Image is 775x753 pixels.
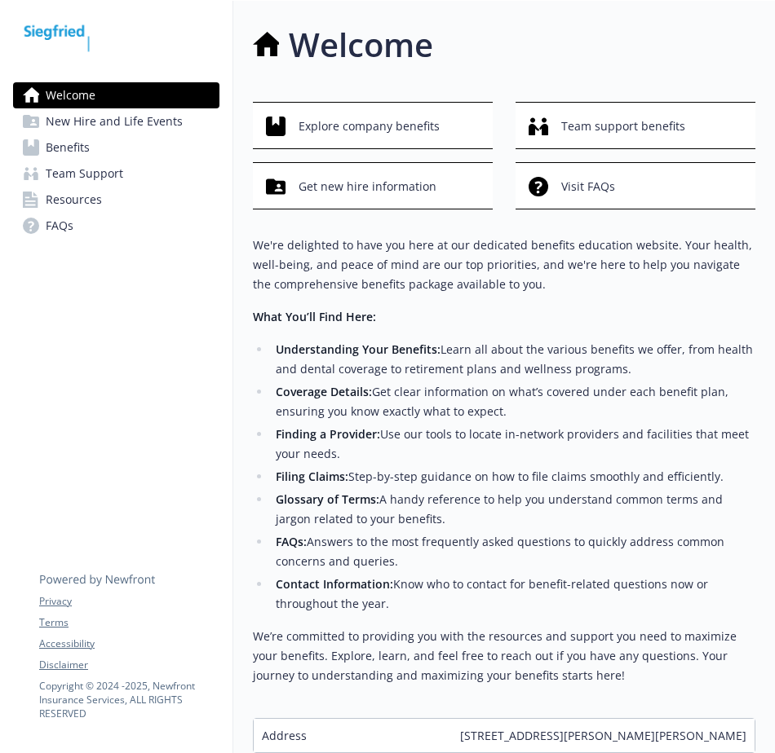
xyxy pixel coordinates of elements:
strong: Contact Information: [276,576,393,592]
li: Know who to contact for benefit-related questions now or throughout the year. [271,575,755,614]
a: Welcome [13,82,219,108]
span: Team support benefits [561,111,685,142]
strong: FAQs: [276,534,307,549]
li: Step-by-step guidance on how to file claims smoothly and efficiently. [271,467,755,487]
span: FAQs [46,213,73,239]
button: Explore company benefits [253,102,493,149]
h1: Welcome [289,20,433,69]
strong: What You’ll Find Here: [253,309,376,324]
span: New Hire and Life Events [46,108,183,134]
p: Copyright © 2024 - 2025 , Newfront Insurance Services, ALL RIGHTS RESERVED [39,679,219,720]
a: Disclaimer [39,658,219,672]
li: A handy reference to help you understand common terms and jargon related to your benefits. [271,490,755,529]
a: FAQs [13,213,219,239]
strong: Finding a Provider: [276,426,380,442]
p: We’re committed to providing you with the resources and support you need to maximize your benefit... [253,627,755,685]
span: Get new hire information [299,171,436,202]
a: Resources [13,187,219,213]
li: Use our tools to locate in-network providers and facilities that meet your needs. [271,425,755,464]
span: Benefits [46,134,90,161]
a: Privacy [39,594,219,609]
a: Terms [39,615,219,630]
button: Team support benefits [516,102,755,149]
a: Benefits [13,134,219,161]
span: Address [262,727,307,744]
span: Welcome [46,82,95,108]
strong: Coverage Details: [276,384,372,399]
span: Team Support [46,161,123,187]
span: Visit FAQs [561,171,615,202]
a: Team Support [13,161,219,187]
span: Resources [46,187,102,213]
strong: Understanding Your Benefits: [276,341,441,357]
li: Answers to the most frequently asked questions to quickly address common concerns and queries. [271,532,755,571]
strong: Glossary of Terms: [276,491,379,507]
li: Get clear information on what’s covered under each benefit plan, ensuring you know exactly what t... [271,382,755,421]
span: [STREET_ADDRESS][PERSON_NAME][PERSON_NAME] [460,727,746,744]
strong: Filing Claims: [276,469,348,484]
span: Explore company benefits [299,111,440,142]
a: New Hire and Life Events [13,108,219,134]
button: Visit FAQs [516,162,755,209]
a: Accessibility [39,636,219,651]
button: Get new hire information [253,162,493,209]
p: We're delighted to have you here at our dedicated benefits education website. Your health, well-b... [253,236,755,294]
li: Learn all about the various benefits we offer, from health and dental coverage to retirement plan... [271,340,755,379]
